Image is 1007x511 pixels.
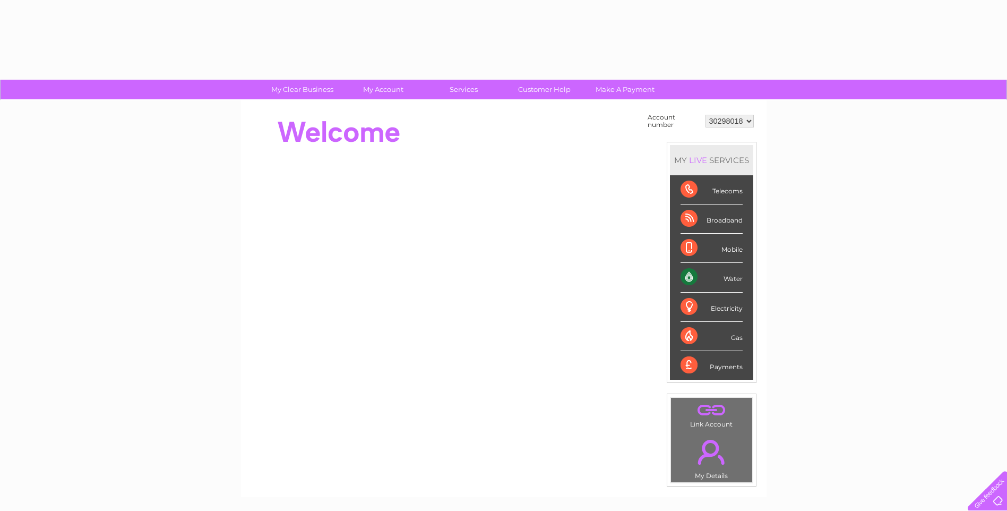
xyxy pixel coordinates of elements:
div: Gas [681,322,743,351]
a: Customer Help [501,80,588,99]
a: . [674,433,750,471]
div: MY SERVICES [670,145,753,175]
div: Water [681,263,743,292]
td: My Details [670,431,753,483]
a: Make A Payment [581,80,669,99]
td: Account number [645,111,703,131]
div: Electricity [681,293,743,322]
a: My Clear Business [259,80,346,99]
div: Payments [681,351,743,380]
div: Telecoms [681,175,743,205]
a: Services [420,80,507,99]
div: Broadband [681,205,743,234]
a: . [674,401,750,419]
a: My Account [339,80,427,99]
div: LIVE [687,155,709,165]
td: Link Account [670,397,753,431]
div: Mobile [681,234,743,263]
